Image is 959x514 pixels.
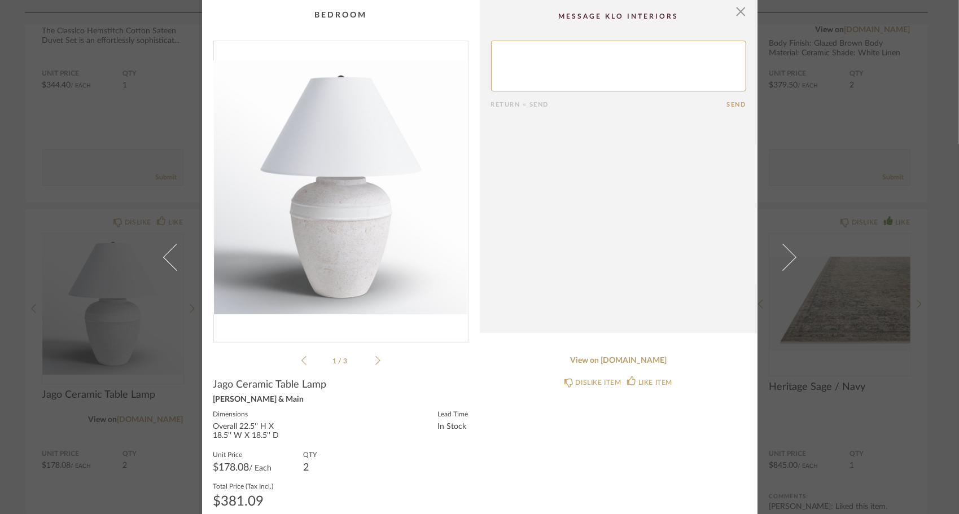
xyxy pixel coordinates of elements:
div: In Stock [438,423,468,432]
span: Jago Ceramic Table Lamp [213,379,327,391]
div: 2 [304,463,317,472]
span: 1 [332,358,338,364]
div: [PERSON_NAME] & Main [213,396,468,405]
span: 3 [343,358,349,364]
span: $178.08 [213,463,249,473]
div: $381.09 [213,495,274,508]
button: Send [727,101,746,108]
span: / Each [249,464,272,472]
label: Unit Price [213,450,272,459]
label: Total Price (Tax Incl.) [213,481,274,490]
div: 0 [214,41,468,333]
a: View on [DOMAIN_NAME] [491,356,746,366]
label: Lead Time [438,409,468,418]
div: Return = Send [491,101,727,108]
label: Dimensions [213,409,281,418]
div: Overall 22.5'' H X 18.5'' W X 18.5'' D [213,423,281,441]
label: QTY [304,450,317,459]
div: LIKE ITEM [638,377,672,388]
span: / [338,358,343,364]
img: 7d8b49d8-4bfd-4d17-8265-4e1a9ed7bbb9_1000x1000.jpg [214,41,468,333]
div: DISLIKE ITEM [576,377,621,388]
